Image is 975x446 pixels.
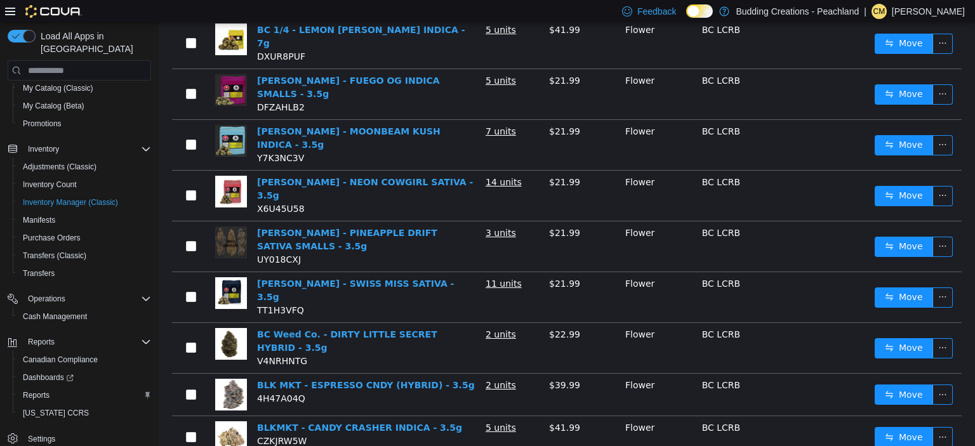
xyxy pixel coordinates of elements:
[461,394,538,436] td: Flower
[13,308,156,325] button: Cash Management
[23,162,96,172] span: Adjustments (Classic)
[13,211,156,229] button: Manifests
[23,268,55,279] span: Transfers
[13,247,156,265] button: Transfers (Classic)
[18,388,151,403] span: Reports
[686,4,713,18] input: Dark Mode
[23,390,50,400] span: Reports
[390,358,421,368] span: $39.99
[23,101,84,111] span: My Catalog (Beta)
[774,265,794,285] button: icon: ellipsis
[543,53,582,63] span: BC LCRB
[13,351,156,369] button: Canadian Compliance
[23,372,74,383] span: Dashboards
[774,164,794,184] button: icon: ellipsis
[390,400,421,410] span: $41.99
[327,155,363,165] u: 14 units
[56,52,88,84] img: BC Smalls - FUEGO OG INDICA SMALLS - 3.5g hero shot
[13,115,156,133] button: Promotions
[716,265,774,285] button: icon: swapMove
[716,164,774,184] button: icon: swapMove
[18,248,91,263] a: Transfers (Classic)
[23,215,55,225] span: Manifests
[716,362,774,383] button: icon: swapMove
[36,30,151,55] span: Load All Apps in [GEOGRAPHIC_DATA]
[543,155,582,165] span: BC LCRB
[98,29,147,39] span: DXUR8PUF
[3,290,156,308] button: Operations
[873,4,885,19] span: CM
[13,193,156,211] button: Inventory Manager (Classic)
[23,119,62,129] span: Promotions
[18,81,98,96] a: My Catalog (Classic)
[28,434,55,444] span: Settings
[864,4,866,19] p: |
[18,213,60,228] a: Manifests
[390,155,421,165] span: $21.99
[774,362,794,383] button: icon: ellipsis
[543,307,582,317] span: BC LCRB
[23,251,86,261] span: Transfers (Classic)
[98,232,142,242] span: UY018CXJ
[23,334,60,350] button: Reports
[56,154,88,185] img: BC Smalls - NEON COWGIRL SATIVA - 3.5g hero shot
[13,229,156,247] button: Purchase Orders
[637,5,676,18] span: Feedback
[390,307,421,317] span: $22.99
[543,3,582,13] span: BC LCRB
[23,141,151,157] span: Inventory
[327,104,357,114] u: 7 units
[3,140,156,158] button: Inventory
[98,3,306,26] a: BC 1/4 - LEMON [PERSON_NAME] INDICA - 7g
[543,400,582,410] span: BC LCRB
[716,113,774,133] button: icon: swapMove
[327,206,357,216] u: 3 units
[23,180,77,190] span: Inventory Count
[390,256,421,266] span: $21.99
[18,405,94,421] a: [US_STATE] CCRS
[327,256,363,266] u: 11 units
[390,3,421,13] span: $41.99
[18,98,151,114] span: My Catalog (Beta)
[18,98,90,114] a: My Catalog (Beta)
[18,116,151,131] span: Promotions
[18,405,151,421] span: Washington CCRS
[98,307,279,331] a: BC Weed Co. - DIRTY LITTLE SECRET HYBRID - 3.5g
[18,352,103,367] a: Canadian Compliance
[774,214,794,235] button: icon: ellipsis
[98,131,145,141] span: Y7K3NC3V
[13,265,156,282] button: Transfers
[23,291,151,306] span: Operations
[23,408,89,418] span: [US_STATE] CCRS
[543,358,582,368] span: BC LCRB
[98,358,316,368] a: BLK MKT - ESPRESSO CNDY (HYBRID) - 3.5g
[18,81,151,96] span: My Catalog (Classic)
[774,11,794,32] button: icon: ellipsis
[18,230,86,246] a: Purchase Orders
[23,334,151,350] span: Reports
[23,355,98,365] span: Canadian Compliance
[18,370,79,385] a: Dashboards
[18,388,55,403] a: Reports
[327,400,357,410] u: 5 units
[98,104,282,128] a: [PERSON_NAME] - MOONBEAM KUSH INDICA - 3.5g
[390,206,421,216] span: $21.99
[98,400,303,410] a: BLKMKT - CANDY CRASHER INDICA - 3.5g
[461,250,538,301] td: Flower
[327,3,357,13] u: 5 units
[23,141,64,157] button: Inventory
[18,213,151,228] span: Manifests
[98,371,147,381] span: 4H47A04Q
[461,351,538,394] td: Flower
[18,309,92,324] a: Cash Management
[461,148,538,199] td: Flower
[23,291,70,306] button: Operations
[56,399,88,431] img: BLKMKT - CANDY CRASHER INDICA - 3.5g hero shot
[774,405,794,425] button: icon: ellipsis
[13,369,156,386] a: Dashboards
[98,334,149,344] span: V4NRHNTG
[13,97,156,115] button: My Catalog (Beta)
[18,230,151,246] span: Purchase Orders
[98,206,279,229] a: [PERSON_NAME] - PINEAPPLE DRIFT SATIVA SMALLS - 3.5g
